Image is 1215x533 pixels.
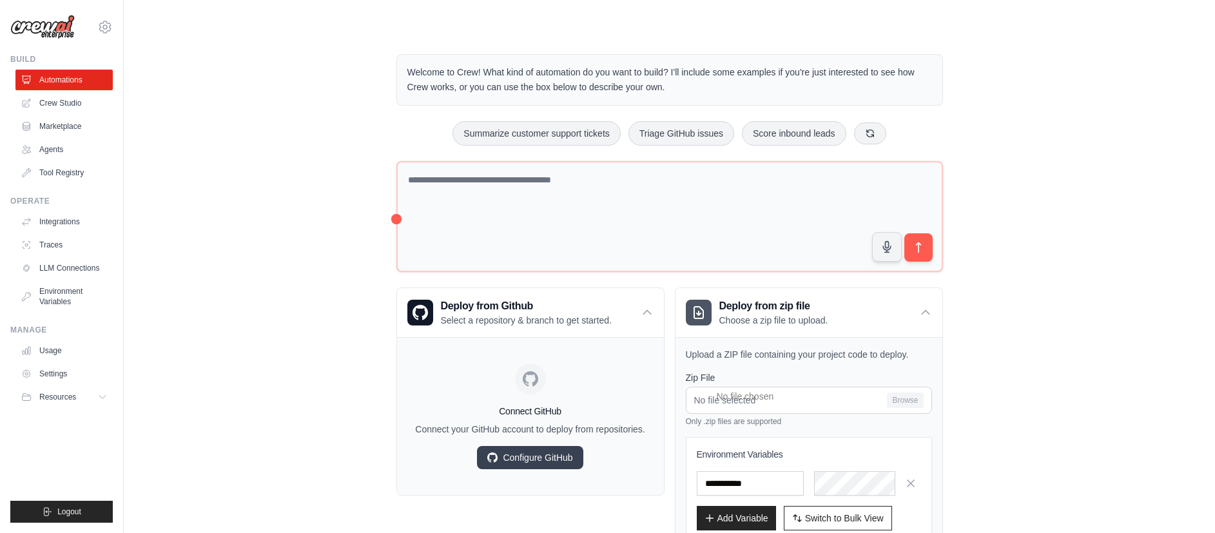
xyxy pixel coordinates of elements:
input: No file selected Browse [686,387,932,414]
button: Triage GitHub issues [628,121,734,146]
a: Configure GitHub [477,446,583,469]
button: Score inbound leads [742,121,846,146]
h3: Deploy from Github [441,298,612,314]
p: Connect your GitHub account to deploy from repositories. [407,423,654,436]
button: Switch to Bulk View [784,506,892,530]
p: Select a repository & branch to get started. [441,314,612,327]
a: Traces [15,235,113,255]
span: Logout [57,507,81,517]
label: Zip File [686,371,932,384]
div: Build [10,54,113,64]
a: Agents [15,139,113,160]
a: Integrations [15,211,113,232]
p: Only .zip files are supported [686,416,932,427]
a: Crew Studio [15,93,113,113]
button: Add Variable [697,506,776,530]
p: Upload a ZIP file containing your project code to deploy. [686,348,932,361]
p: Choose a zip file to upload. [719,314,828,327]
h3: Deploy from zip file [719,298,828,314]
div: Manage [10,325,113,335]
button: Summarize customer support tickets [452,121,620,146]
h3: Environment Variables [697,448,921,461]
a: Environment Variables [15,281,113,312]
button: Resources [15,387,113,407]
a: Marketplace [15,116,113,137]
button: Logout [10,501,113,523]
div: Operate [10,196,113,206]
span: Switch to Bulk View [805,512,884,525]
span: Resources [39,392,76,402]
img: Logo [10,15,75,39]
a: LLM Connections [15,258,113,278]
a: Automations [15,70,113,90]
h4: Connect GitHub [407,405,654,418]
a: Tool Registry [15,162,113,183]
a: Usage [15,340,113,361]
a: Settings [15,363,113,384]
p: Welcome to Crew! What kind of automation do you want to build? I'll include some examples if you'... [407,65,932,95]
